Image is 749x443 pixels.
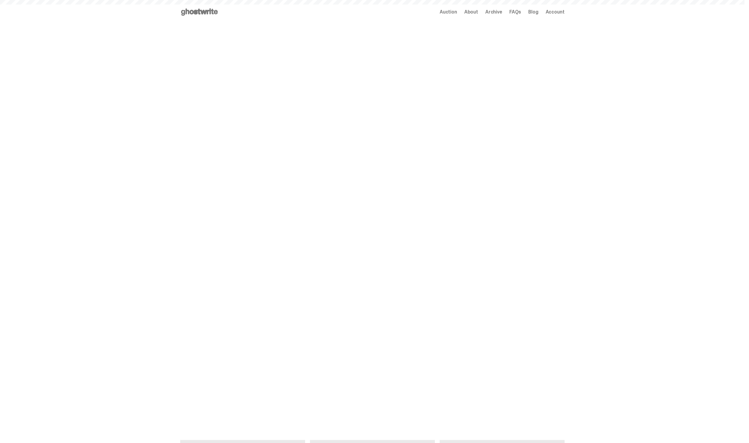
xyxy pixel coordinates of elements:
a: Blog [528,10,538,14]
a: FAQs [509,10,521,14]
a: Account [546,10,565,14]
a: Archive [485,10,502,14]
a: About [464,10,478,14]
a: Auction [440,10,457,14]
